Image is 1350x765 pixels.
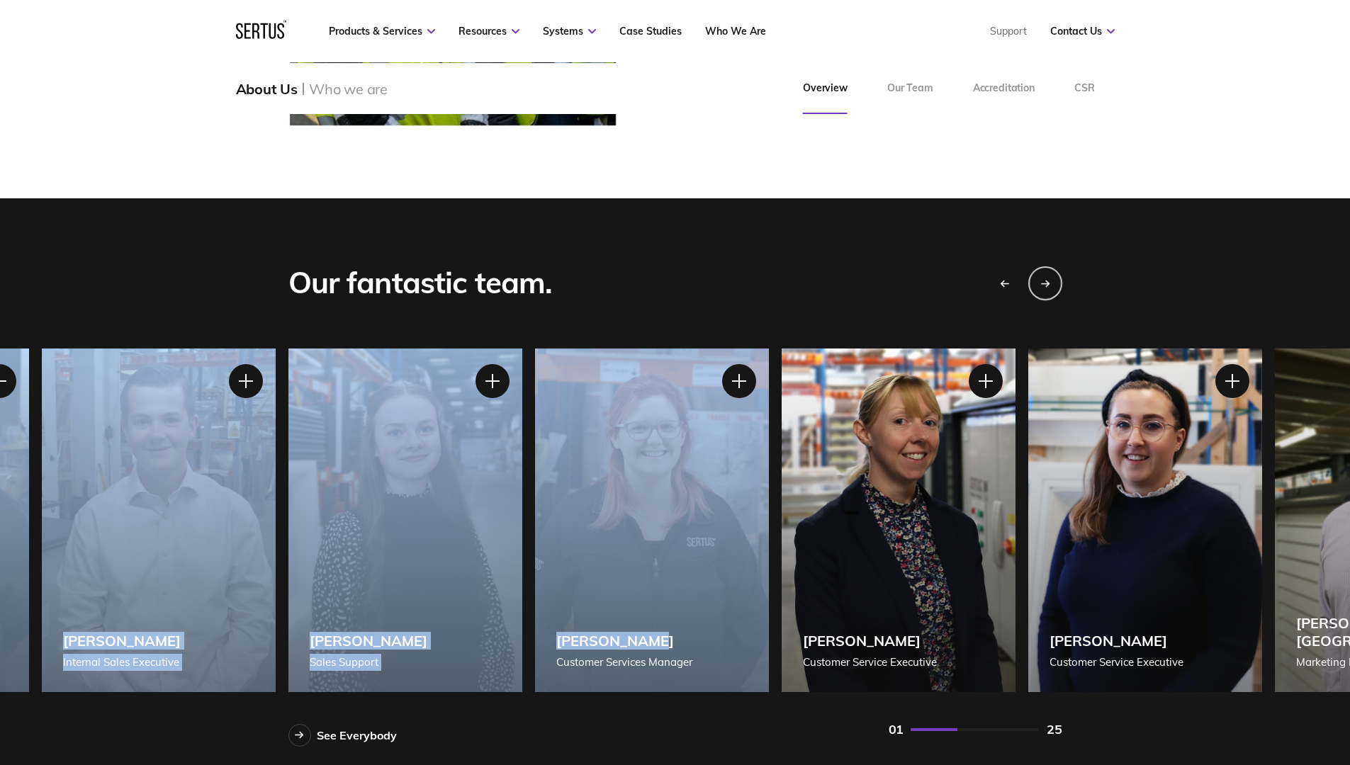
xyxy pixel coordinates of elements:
[619,25,682,38] a: Case Studies
[543,25,596,38] a: Systems
[288,264,553,302] div: Our fantastic team.
[459,25,519,38] a: Resources
[310,654,427,671] div: Sales Support
[867,63,953,114] a: Our Team
[1054,63,1115,114] a: CSR
[317,728,397,742] div: See Everybody
[288,724,397,747] a: See Everybody
[803,632,937,650] div: [PERSON_NAME]
[705,25,766,38] a: Who We Are
[1028,266,1062,300] div: Next slide
[1050,25,1115,38] a: Contact Us
[556,654,692,671] div: Customer Services Manager
[63,632,181,650] div: [PERSON_NAME]
[556,632,692,650] div: [PERSON_NAME]
[236,80,298,98] div: About Us
[990,25,1027,38] a: Support
[803,654,937,671] div: Customer Service Executive
[1050,632,1183,650] div: [PERSON_NAME]
[953,63,1054,114] a: Accreditation
[1050,654,1183,671] div: Customer Service Executive
[309,80,388,98] div: Who we are
[63,654,181,671] div: Internal Sales Executive
[329,25,435,38] a: Products & Services
[1047,721,1062,737] div: 25
[987,266,1021,300] div: Previous slide
[889,721,904,737] div: 01
[310,632,427,650] div: [PERSON_NAME]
